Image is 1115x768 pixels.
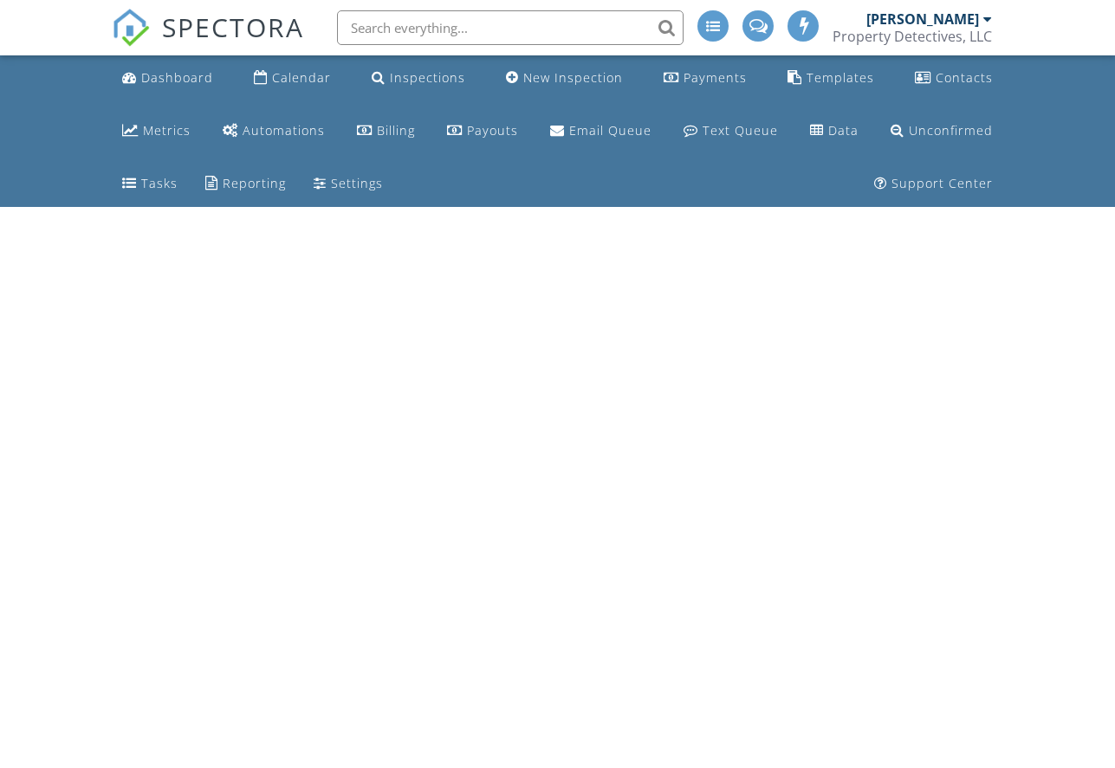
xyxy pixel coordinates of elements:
[390,69,465,86] div: Inspections
[115,168,185,200] a: Tasks
[908,62,1000,94] a: Contacts
[143,122,191,139] div: Metrics
[198,168,293,200] a: Reporting
[657,62,754,94] a: Payments
[141,69,213,86] div: Dashboard
[467,122,518,139] div: Payouts
[331,175,383,191] div: Settings
[569,122,651,139] div: Email Queue
[866,10,979,28] div: [PERSON_NAME]
[891,175,993,191] div: Support Center
[243,122,325,139] div: Automations
[543,115,658,147] a: Email Queue
[803,115,865,147] a: Data
[141,175,178,191] div: Tasks
[307,168,390,200] a: Settings
[807,69,874,86] div: Templates
[684,69,747,86] div: Payments
[440,115,525,147] a: Payouts
[936,69,993,86] div: Contacts
[499,62,630,94] a: New Inspection
[115,62,220,94] a: Dashboard
[223,175,286,191] div: Reporting
[365,62,472,94] a: Inspections
[216,115,332,147] a: Automations (Advanced)
[337,10,684,45] input: Search everything...
[703,122,778,139] div: Text Queue
[677,115,785,147] a: Text Queue
[523,69,623,86] div: New Inspection
[162,9,304,45] span: SPECTORA
[828,122,859,139] div: Data
[272,69,331,86] div: Calendar
[909,122,993,139] div: Unconfirmed
[350,115,422,147] a: Billing
[781,62,881,94] a: Templates
[112,9,150,47] img: The Best Home Inspection Software - Spectora
[867,168,1000,200] a: Support Center
[247,62,338,94] a: Calendar
[115,115,198,147] a: Metrics
[884,115,1000,147] a: Unconfirmed
[833,28,992,45] div: Property Detectives, LLC
[377,122,415,139] div: Billing
[112,23,304,60] a: SPECTORA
